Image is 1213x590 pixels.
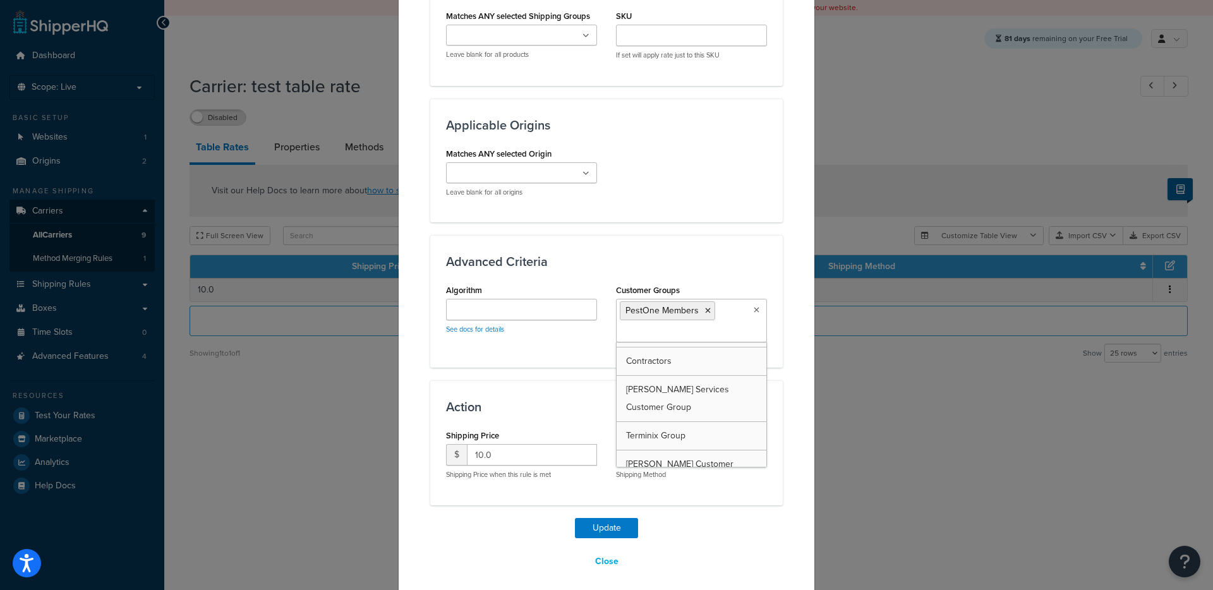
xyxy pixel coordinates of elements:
p: Shipping Price when this rule is met [446,470,597,479]
button: Close [587,551,627,572]
button: Update [575,518,638,538]
label: Customer Groups [616,286,680,295]
a: [PERSON_NAME] Customer Group [617,450,766,496]
p: If set will apply rate just to this SKU [616,51,767,60]
p: Leave blank for all origins [446,188,597,197]
a: Contractors [617,347,766,375]
a: Terminix Group [617,422,766,450]
h3: Action [446,400,767,414]
span: PestOne Members [625,304,699,317]
a: [PERSON_NAME] Services Customer Group [617,376,766,421]
label: SKU [616,11,632,21]
p: Shipping Method [616,470,767,479]
span: Contractors [626,354,672,368]
h3: Applicable Origins [446,118,767,132]
span: Terminix Group [626,429,685,442]
label: Algorithm [446,286,482,295]
label: Shipping Price [446,431,499,440]
span: $ [446,444,467,466]
label: Matches ANY selected Shipping Groups [446,11,590,21]
label: Matches ANY selected Origin [446,149,552,159]
span: [PERSON_NAME] Services Customer Group [626,383,729,414]
a: See docs for details [446,324,504,334]
p: Leave blank for all products [446,50,597,59]
h3: Advanced Criteria [446,255,767,268]
span: [PERSON_NAME] Customer Group [626,457,733,488]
